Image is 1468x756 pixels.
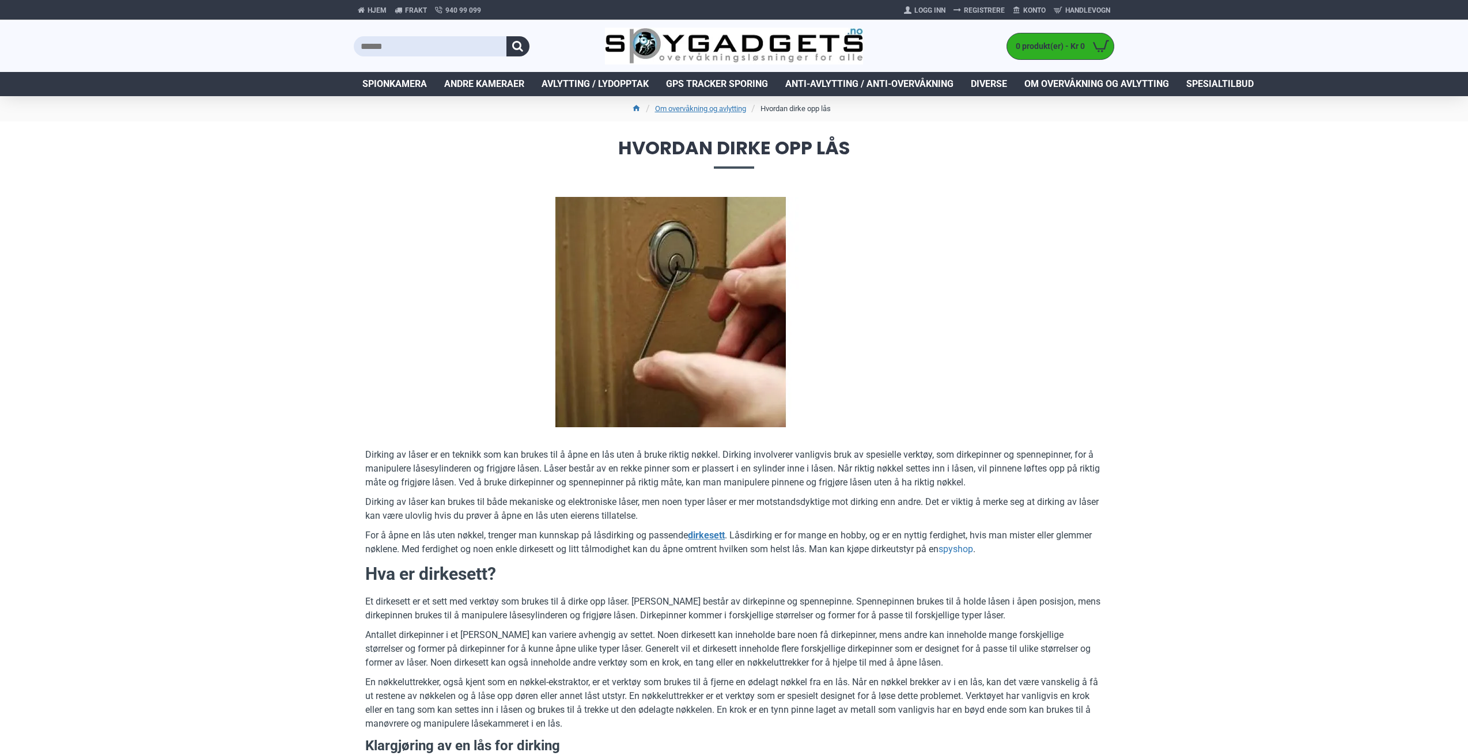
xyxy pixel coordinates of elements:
a: Spesialtilbud [1178,72,1262,96]
span: Diverse [971,77,1007,91]
p: For å åpne en lås uten nøkkel, trenger man kunnskap på låsdirking og passende . Låsdirking er for... [365,529,1103,556]
span: Avlytting / Lydopptak [542,77,649,91]
a: Diverse [962,72,1016,96]
span: Spesialtilbud [1186,77,1254,91]
img: Hvordan dirke opp lås [365,197,976,427]
span: 0 produkt(er) - Kr 0 [1007,40,1088,52]
span: GPS Tracker Sporing [666,77,768,91]
span: Logg Inn [914,5,945,16]
a: Avlytting / Lydopptak [533,72,657,96]
a: Konto [1009,1,1050,20]
p: Dirking av låser er en teknikk som kan brukes til å åpne en lås uten å bruke riktig nøkkel. Dirki... [365,448,1103,489]
a: Andre kameraer [436,72,533,96]
span: 940 99 099 [445,5,481,16]
a: GPS Tracker Sporing [657,72,777,96]
a: Logg Inn [900,1,949,20]
span: Om overvåkning og avlytting [1024,77,1169,91]
h3: Klargjøring av en lås for dirking [365,736,1103,756]
a: Anti-avlytting / Anti-overvåkning [777,72,962,96]
a: Registrere [949,1,1009,20]
span: Handlevogn [1065,5,1110,16]
a: Handlevogn [1050,1,1114,20]
p: Dirking av låser kan brukes til både mekaniske og elektroniske låser, men noen typer låser er mer... [365,495,1103,523]
a: Om overvåkning og avlytting [1016,72,1178,96]
u: dirkesett [688,530,725,541]
span: Hvordan dirke opp lås [354,139,1114,168]
span: Registrere [964,5,1005,16]
p: Antallet dirkepinner i et [PERSON_NAME] kan variere avhengig av settet. Noen dirkesett kan inneho... [365,628,1103,670]
a: Om overvåkning og avlytting [655,103,746,115]
a: spyshop [939,542,973,556]
span: Andre kameraer [444,77,524,91]
h2: Hva er dirkesett? [365,562,1103,586]
a: Spionkamera [354,72,436,96]
a: dirkesett [688,529,725,542]
span: Frakt [405,5,427,16]
span: Anti-avlytting / Anti-overvåkning [785,77,954,91]
a: 0 produkt(er) - Kr 0 [1007,33,1114,59]
p: En nøkkeluttrekker, også kjent som en nøkkel-ekstraktor, er et verktøy som brukes til å fjerne en... [365,675,1103,731]
img: SpyGadgets.no [605,28,864,65]
span: Hjem [368,5,387,16]
span: Konto [1023,5,1046,16]
p: Et dirkesett er et sett med verktøy som brukes til å dirke opp låser. [PERSON_NAME] består av dir... [365,595,1103,622]
span: Spionkamera [362,77,427,91]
